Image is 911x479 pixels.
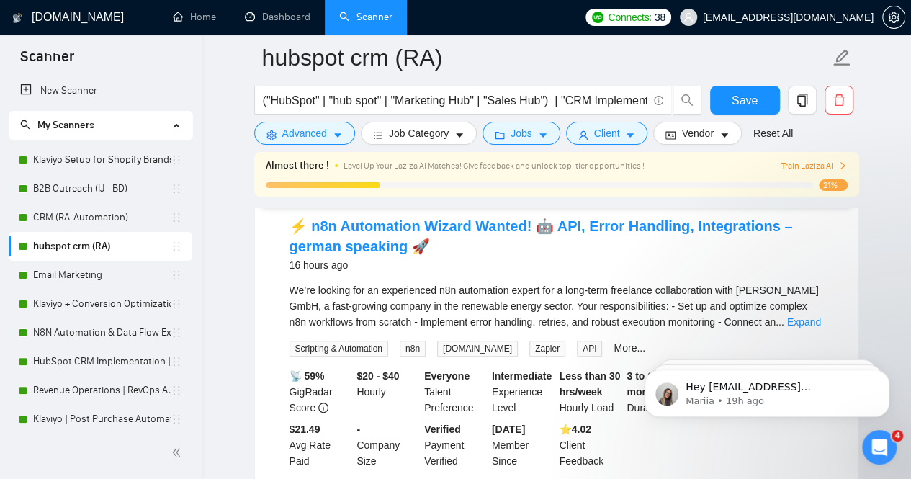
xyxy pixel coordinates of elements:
span: copy [789,94,816,107]
li: N8N Automation & Data Flow Expert (Ali) [9,318,192,347]
button: folderJobscaret-down [483,122,560,145]
button: Train Laziza AI [781,159,847,173]
span: n8n [400,341,426,357]
b: Everyone [424,370,470,382]
span: caret-down [719,130,730,140]
img: logo [12,6,22,30]
span: My Scanners [20,119,94,131]
span: delete [825,94,853,107]
span: setting [266,130,277,140]
span: user [683,12,694,22]
span: user [578,130,588,140]
img: upwork-logo.png [592,12,603,23]
span: My Scanners [37,119,94,131]
span: idcard [665,130,676,140]
div: Hourly Load [557,368,624,416]
li: New Scanner [9,76,192,105]
span: right [838,161,847,170]
div: GigRadar Score [287,368,354,416]
a: Klaviyo + Conversion Optimization [33,290,171,318]
span: info-circle [654,96,663,105]
li: Klaviyo | Post Purchase Automation (Mujahid) [9,405,192,434]
span: holder [171,327,182,339]
span: holder [171,269,182,281]
span: double-left [171,445,186,460]
iframe: Intercom notifications message [623,339,911,440]
input: Search Freelance Jobs... [263,91,647,109]
a: Email Marketing [33,261,171,290]
span: caret-down [333,130,343,140]
b: Intermediate [492,370,552,382]
a: N8N Automation & Data Flow Expert ([PERSON_NAME]) [33,318,171,347]
li: Email Marketing [9,261,192,290]
span: Scripting & Automation [290,341,388,357]
a: More... [614,342,645,354]
span: folder [495,130,505,140]
a: searchScanner [339,11,392,23]
button: copy [788,86,817,115]
li: Klaviyo + Conversion Optimization [9,290,192,318]
span: Scanner [9,46,86,76]
span: caret-down [454,130,465,140]
a: dashboardDashboard [245,11,310,23]
span: holder [171,212,182,223]
span: Level Up Your Laziza AI Matches! Give feedback and unlock top-tier opportunities ! [344,161,645,171]
a: Klaviyo | Post Purchase Automation (Mujahid) [33,405,171,434]
button: delete [825,86,853,115]
span: setting [883,12,905,23]
span: [DOMAIN_NAME] [437,341,518,357]
li: B2B Outreach (IJ - BD) [9,174,192,203]
a: ⚡ n8n Automation Wizard Wanted! 🤖 API, Error Handling, Integrations – german speaking 🚀 [290,218,793,254]
span: 21% [819,179,848,191]
button: setting [882,6,905,29]
b: Verified [424,424,461,435]
span: edit [833,48,851,67]
span: search [20,120,30,130]
div: Company Size [354,421,421,469]
button: Save [710,86,780,115]
span: 38 [655,9,665,25]
b: $21.49 [290,424,320,435]
span: bars [373,130,383,140]
li: Klaviyo Setup for Shopify Brands [9,146,192,174]
span: ... [776,316,784,328]
div: Experience Level [489,368,557,416]
span: Almost there ! [266,158,329,174]
span: holder [171,183,182,194]
div: Member Since [489,421,557,469]
li: CRM (RA-Automation) [9,203,192,232]
b: $20 - $40 [356,370,399,382]
a: Revenue Operations | RevOps Audit | Sales Optimization (Imran RevOps profile) [33,376,171,405]
span: Zapier [529,341,565,357]
div: We’re looking for an experienced n8n automation expert for a long-term freelance collaboration wi... [290,282,824,330]
a: Klaviyo Setup for Shopify Brands [33,146,171,174]
div: Talent Preference [421,368,489,416]
button: userClientcaret-down [566,122,648,145]
span: search [673,94,701,107]
span: caret-down [538,130,548,140]
b: - [356,424,360,435]
span: Connects: [608,9,651,25]
span: Vendor [681,125,713,141]
button: settingAdvancedcaret-down [254,122,355,145]
span: caret-down [625,130,635,140]
iframe: Intercom live chat [862,430,897,465]
div: Hourly [354,368,421,416]
div: Client Feedback [557,421,624,469]
a: New Scanner [20,76,181,105]
a: hubspot crm (RA) [33,232,171,261]
span: holder [171,385,182,396]
li: hubspot crm (RA) [9,232,192,261]
span: Client [594,125,620,141]
span: holder [171,413,182,425]
b: Less than 30 hrs/week [560,370,621,398]
button: search [673,86,701,115]
span: Save [732,91,758,109]
a: Reset All [753,125,793,141]
a: B2B Outreach (IJ - BD) [33,174,171,203]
